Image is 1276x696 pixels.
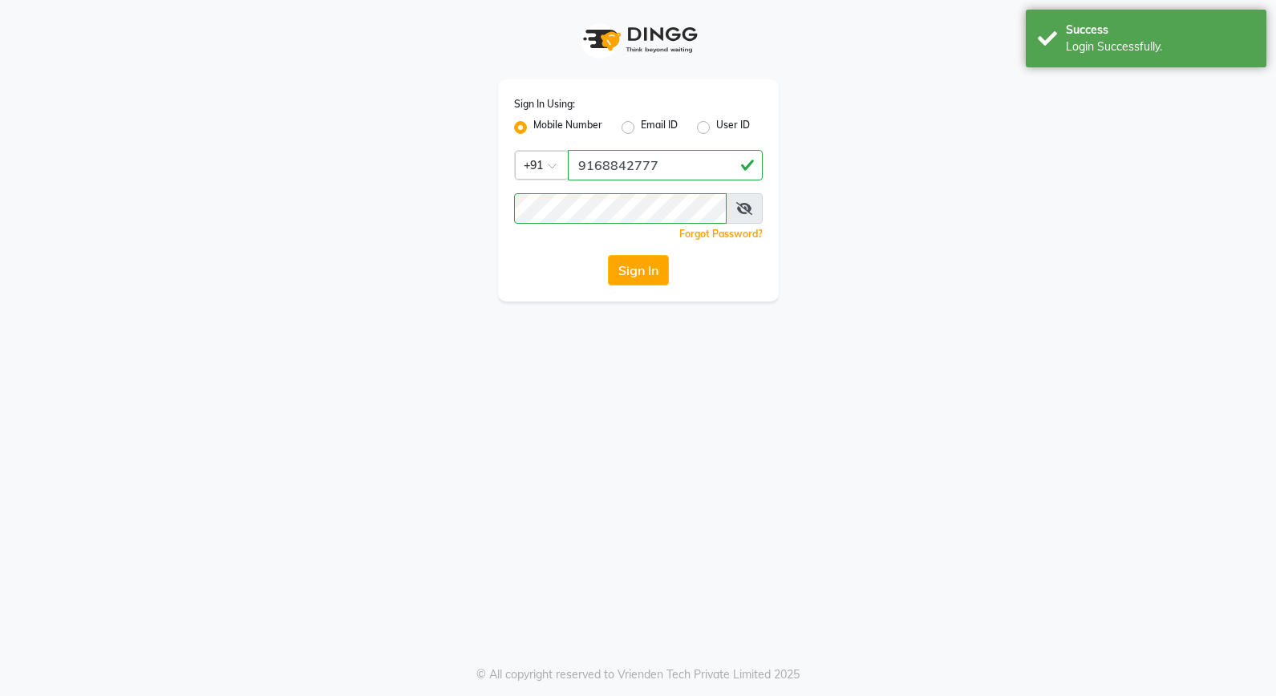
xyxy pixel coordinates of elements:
[641,118,678,137] label: Email ID
[568,150,763,180] input: Username
[514,97,575,111] label: Sign In Using:
[1066,22,1254,38] div: Success
[514,193,727,224] input: Username
[1066,38,1254,55] div: Login Successfully.
[716,118,750,137] label: User ID
[608,255,669,285] button: Sign In
[679,228,763,240] a: Forgot Password?
[533,118,602,137] label: Mobile Number
[574,16,703,63] img: logo1.svg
